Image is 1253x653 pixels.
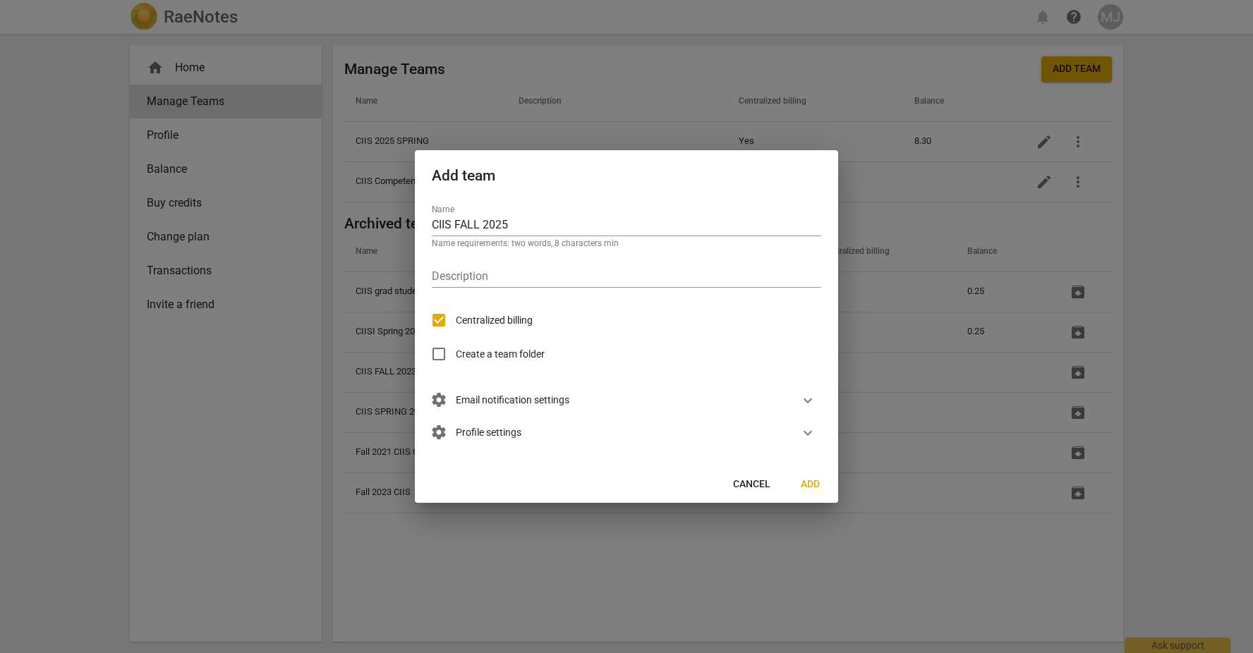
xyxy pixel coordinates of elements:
button: Add [787,472,833,497]
button: Cancel [722,472,782,497]
span: Centralized billing [456,313,533,328]
label: Name [432,205,454,214]
button: Show more [797,422,818,444]
span: Create a team folder [456,347,545,362]
span: expand_more [799,425,816,441]
span: settings [430,391,447,408]
span: expand_more [799,392,816,409]
span: Profile settings [432,425,521,441]
span: Add [799,477,821,492]
span: Cancel [733,477,770,492]
h2: Add team [432,167,821,185]
span: settings [430,424,447,441]
button: Show more [797,390,818,411]
p: Name requirements: two words, 8 characters min [432,239,821,248]
span: Email notification settings [432,393,569,408]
